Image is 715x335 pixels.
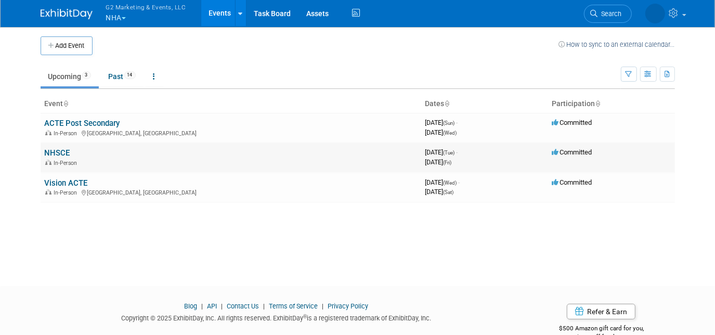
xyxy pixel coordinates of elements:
[444,189,454,195] span: (Sat)
[261,302,267,310] span: |
[425,178,460,186] span: [DATE]
[445,99,450,108] a: Sort by Start Date
[459,178,460,186] span: -
[303,314,307,319] sup: ®
[425,119,458,126] span: [DATE]
[45,119,120,128] a: ACTE Post Secondary
[444,130,457,136] span: (Wed)
[584,5,632,23] a: Search
[319,302,326,310] span: |
[457,148,458,156] span: -
[552,178,592,186] span: Committed
[598,10,622,18] span: Search
[199,302,205,310] span: |
[328,302,368,310] a: Privacy Policy
[45,148,70,158] a: NHSCE
[425,188,454,196] span: [DATE]
[41,67,99,86] a: Upcoming3
[421,95,548,113] th: Dates
[45,160,51,165] img: In-Person Event
[269,302,318,310] a: Terms of Service
[444,120,455,126] span: (Sun)
[444,160,452,165] span: (Fri)
[82,71,91,79] span: 3
[41,9,93,19] img: ExhibitDay
[207,302,217,310] a: API
[45,128,417,137] div: [GEOGRAPHIC_DATA], [GEOGRAPHIC_DATA]
[41,311,513,323] div: Copyright © 2025 ExhibitDay, Inc. All rights reserved. ExhibitDay is a registered trademark of Ex...
[548,95,675,113] th: Participation
[106,2,186,12] span: G2 Marketing & Events, LLC
[45,130,51,135] img: In-Person Event
[444,150,455,156] span: (Tue)
[41,95,421,113] th: Event
[425,158,452,166] span: [DATE]
[184,302,197,310] a: Blog
[63,99,69,108] a: Sort by Event Name
[227,302,259,310] a: Contact Us
[425,128,457,136] span: [DATE]
[45,178,88,188] a: Vision ACTE
[444,180,457,186] span: (Wed)
[559,41,675,48] a: How to sync to an external calendar...
[54,160,81,166] span: In-Person
[425,148,458,156] span: [DATE]
[45,189,51,195] img: In-Person Event
[552,119,592,126] span: Committed
[457,119,458,126] span: -
[645,4,665,23] img: Laine Butler
[552,148,592,156] span: Committed
[567,304,635,319] a: Refer & Earn
[124,71,136,79] span: 14
[595,99,601,108] a: Sort by Participation Type
[218,302,225,310] span: |
[54,130,81,137] span: In-Person
[101,67,144,86] a: Past14
[41,36,93,55] button: Add Event
[54,189,81,196] span: In-Person
[45,188,417,196] div: [GEOGRAPHIC_DATA], [GEOGRAPHIC_DATA]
